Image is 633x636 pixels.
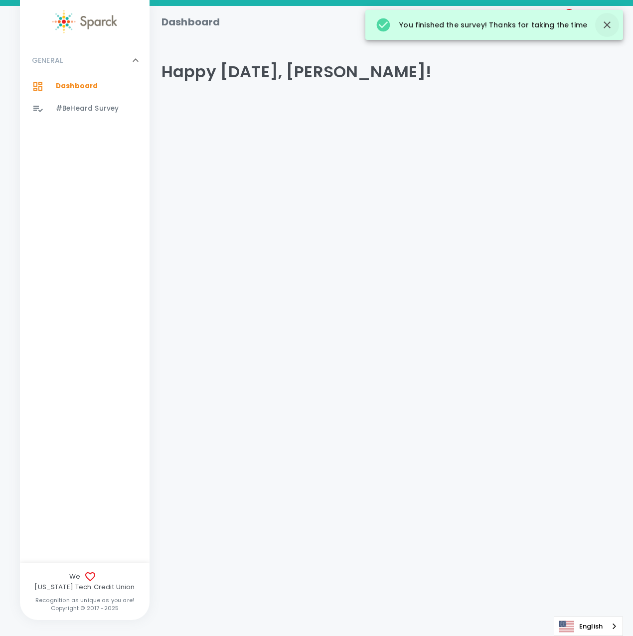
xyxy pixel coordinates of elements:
[20,98,150,120] a: #BeHeard Survey
[20,75,150,97] a: Dashboard
[20,571,150,592] span: We [US_STATE] Tech Credit Union
[161,62,621,82] h4: Happy [DATE], [PERSON_NAME]!
[20,45,150,75] div: GENERAL
[554,617,623,636] div: Language
[375,13,587,37] div: You finished the survey! Thanks for taking the time
[56,104,119,114] span: #BeHeard Survey
[32,55,63,65] p: GENERAL
[52,10,117,33] img: Sparck logo
[20,604,150,612] p: Copyright © 2017 - 2025
[20,596,150,604] p: Recognition as unique as you are!
[20,10,150,33] a: Sparck logo
[161,14,220,30] h1: Dashboard
[20,75,150,124] div: GENERAL
[554,617,623,636] aside: Language selected: English
[554,617,623,636] a: English
[56,81,98,91] span: Dashboard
